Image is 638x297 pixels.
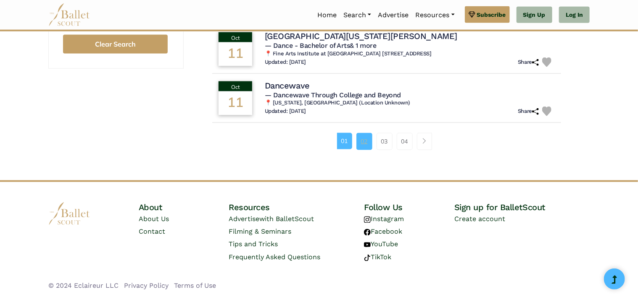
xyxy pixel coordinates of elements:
h6: Updated: [DATE] [265,59,306,66]
span: — Dancewave Through College and Beyond [265,91,401,99]
a: 04 [397,133,413,150]
a: Terms of Use [174,282,216,290]
h6: Share [518,59,539,66]
a: Resources [412,6,458,24]
h4: Dancewave [265,80,310,91]
a: Frequently Asked Questions [229,253,320,261]
span: Subscribe [477,10,506,19]
h4: [GEOGRAPHIC_DATA][US_STATE][PERSON_NAME] [265,31,457,42]
a: Privacy Policy [124,282,169,290]
a: Tips and Tricks [229,240,278,248]
a: Facebook [364,228,402,236]
a: TikTok [364,253,391,261]
li: © 2024 Eclaireur LLC [48,281,119,292]
div: Oct [219,81,252,91]
a: 01 [337,133,352,149]
div: Oct [219,32,252,42]
h6: 📍 [US_STATE], [GEOGRAPHIC_DATA] (Location Unknown) [265,99,555,107]
h4: Resources [229,202,364,213]
a: YouTube [364,240,398,248]
a: Log In [559,7,590,23]
img: instagram logo [364,216,371,223]
a: Sign Up [517,7,552,23]
h6: 📍 Fine Arts Institute at [GEOGRAPHIC_DATA] [STREET_ADDRESS] [265,50,555,57]
a: Advertise [374,6,412,24]
span: — Dance - Bachelor of Arts [265,42,377,49]
a: Home [314,6,340,24]
a: Create account [454,215,505,223]
button: Clear Search [63,35,168,54]
div: 11 [219,42,252,66]
a: 03 [377,133,393,150]
img: tiktok logo [364,255,371,261]
img: youtube logo [364,242,371,248]
h4: Sign up for BalletScout [454,202,590,213]
a: Instagram [364,215,404,223]
span: with BalletScout [259,215,314,223]
h4: About [139,202,229,213]
div: 11 [219,91,252,115]
h6: Updated: [DATE] [265,108,306,115]
img: facebook logo [364,229,371,236]
h4: Follow Us [364,202,454,213]
img: logo [48,202,90,225]
a: Subscribe [465,6,510,23]
a: About Us [139,215,169,223]
a: Advertisewith BalletScout [229,215,314,223]
a: Contact [139,228,165,236]
nav: Page navigation example [337,133,437,150]
a: Search [340,6,374,24]
img: gem.svg [469,10,475,19]
a: 02 [356,133,372,150]
a: & 1 more [350,42,377,49]
a: Filming & Seminars [229,228,291,236]
h6: Share [518,108,539,115]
